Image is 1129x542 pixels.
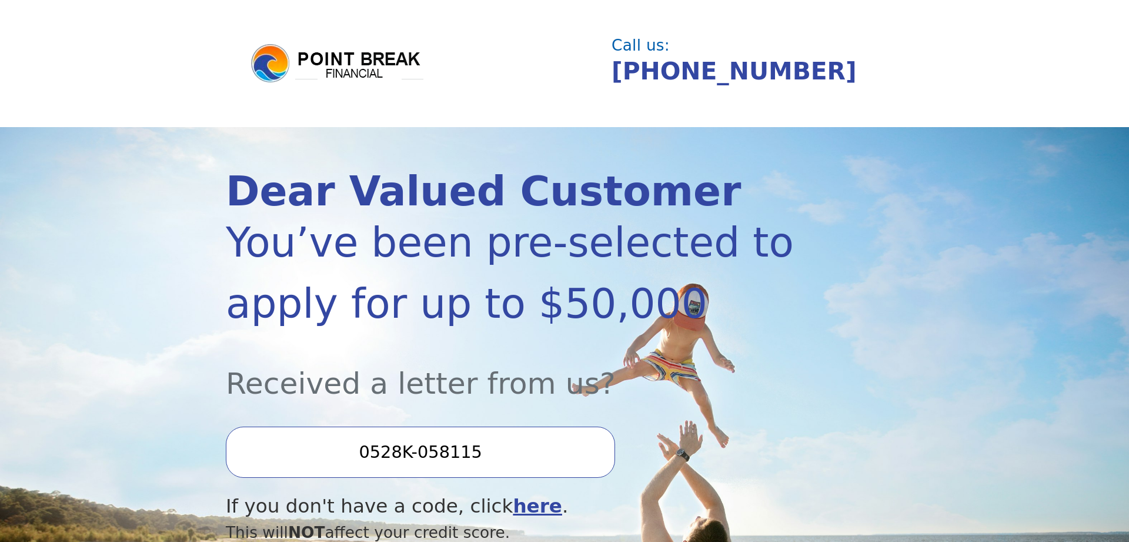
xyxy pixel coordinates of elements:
[226,171,801,212] div: Dear Valued Customer
[226,427,615,477] input: Enter your Offer Code:
[612,57,857,85] a: [PHONE_NUMBER]
[612,38,894,53] div: Call us:
[513,495,562,517] a: here
[226,334,801,405] div: Received a letter from us?
[226,492,801,521] div: If you don't have a code, click .
[249,42,426,85] img: logo.png
[288,523,325,541] span: NOT
[226,212,801,334] div: You’ve been pre-selected to apply for up to $50,000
